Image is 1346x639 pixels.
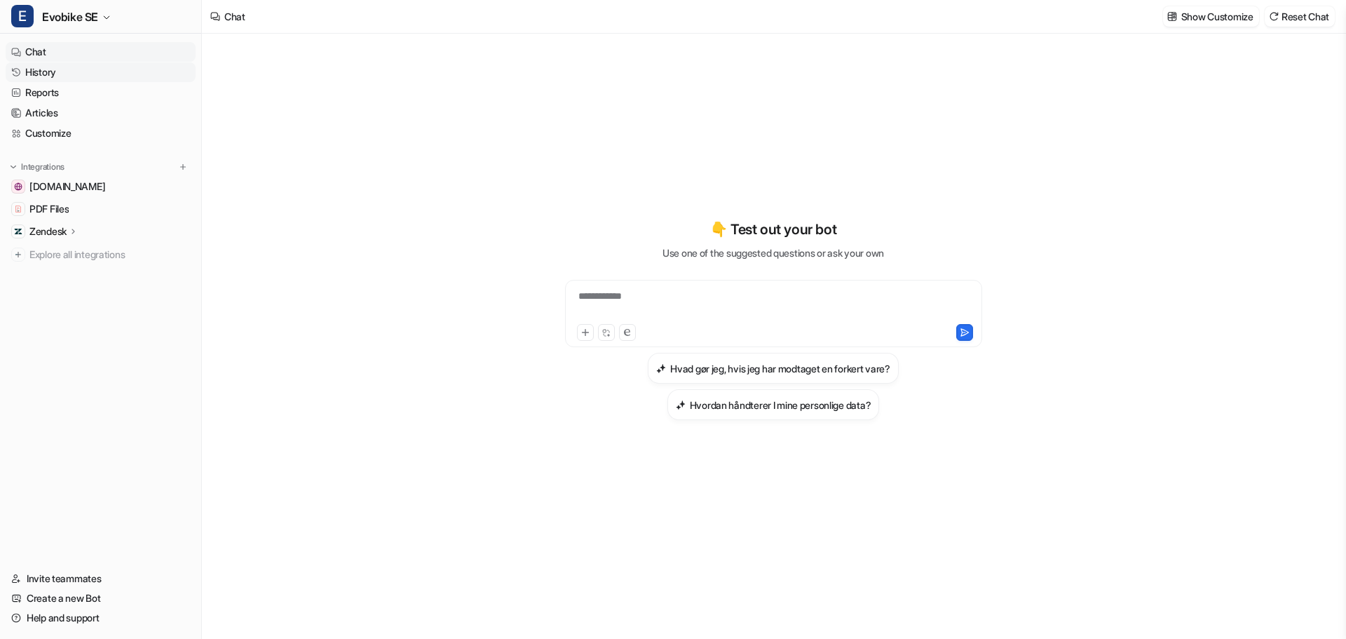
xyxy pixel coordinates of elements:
[29,224,67,238] p: Zendesk
[21,161,64,173] p: Integrations
[6,245,196,264] a: Explore all integrations
[29,180,105,194] span: [DOMAIN_NAME]
[690,398,871,412] h3: Hvordan håndterer I mine personlige data?
[1163,6,1259,27] button: Show Customize
[6,177,196,196] a: www.evobike.se[DOMAIN_NAME]
[11,248,25,262] img: explore all integrations
[676,400,686,410] img: Hvordan håndterer I mine personlige data?
[6,199,196,219] a: PDF FilesPDF Files
[1167,11,1177,22] img: customize
[6,103,196,123] a: Articles
[29,202,69,216] span: PDF Files
[6,83,196,102] a: Reports
[656,363,666,374] img: Hvad gør jeg, hvis jeg har modtaget en forkert vare?
[224,9,245,24] div: Chat
[1181,9,1253,24] p: Show Customize
[1265,6,1335,27] button: Reset Chat
[14,205,22,213] img: PDF Files
[14,227,22,236] img: Zendesk
[662,245,884,260] p: Use one of the suggested questions or ask your own
[178,162,188,172] img: menu_add.svg
[6,588,196,608] a: Create a new Bot
[667,389,880,420] button: Hvordan håndterer I mine personlige data?Hvordan håndterer I mine personlige data?
[648,353,898,384] button: Hvad gør jeg, hvis jeg har modtaget en forkert vare?Hvad gør jeg, hvis jeg har modtaget en forker...
[6,160,69,174] button: Integrations
[6,569,196,588] a: Invite teammates
[1269,11,1279,22] img: reset
[6,608,196,628] a: Help and support
[29,243,190,266] span: Explore all integrations
[14,182,22,191] img: www.evobike.se
[6,123,196,143] a: Customize
[6,42,196,62] a: Chat
[8,162,18,172] img: expand menu
[42,7,98,27] span: Evobike SE
[6,62,196,82] a: History
[11,5,34,27] span: E
[710,219,836,240] p: 👇 Test out your bot
[670,361,890,376] h3: Hvad gør jeg, hvis jeg har modtaget en forkert vare?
